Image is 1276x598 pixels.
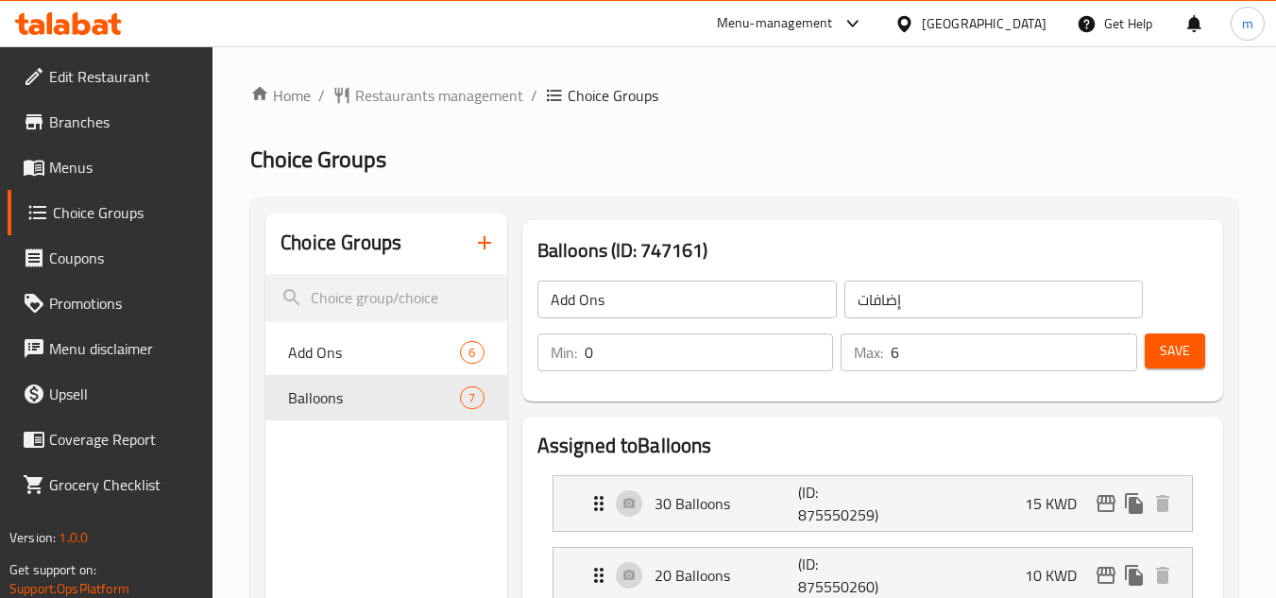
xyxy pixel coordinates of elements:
[922,13,1046,34] div: [GEOGRAPHIC_DATA]
[318,84,325,107] li: /
[717,12,833,35] div: Menu-management
[655,564,799,587] p: 20 Balloons
[1242,13,1253,34] span: m
[8,54,213,99] a: Edit Restaurant
[1145,333,1205,368] button: Save
[53,201,198,224] span: Choice Groups
[288,341,460,364] span: Add Ons
[49,428,198,451] span: Coverage Report
[551,341,577,364] p: Min:
[250,84,311,107] a: Home
[49,247,198,269] span: Coupons
[49,65,198,88] span: Edit Restaurant
[8,371,213,417] a: Upsell
[8,281,213,326] a: Promotions
[265,375,506,420] div: Balloons7
[655,492,799,515] p: 30 Balloons
[798,553,894,598] p: (ID: 875550260)
[461,344,483,362] span: 6
[568,84,658,107] span: Choice Groups
[537,432,1208,460] h2: Assigned to Balloons
[1092,489,1120,518] button: edit
[49,156,198,179] span: Menus
[355,84,523,107] span: Restaurants management
[250,84,1238,107] nav: breadcrumb
[9,557,96,582] span: Get support on:
[8,99,213,145] a: Branches
[1120,561,1148,589] button: duplicate
[1160,339,1190,363] span: Save
[798,481,894,526] p: (ID: 875550259)
[49,473,198,496] span: Grocery Checklist
[49,292,198,315] span: Promotions
[281,229,401,257] h2: Choice Groups
[9,525,56,550] span: Version:
[1025,564,1092,587] p: 10 KWD
[49,111,198,133] span: Branches
[1025,492,1092,515] p: 15 KWD
[8,326,213,371] a: Menu disclaimer
[8,145,213,190] a: Menus
[265,274,506,322] input: search
[59,525,88,550] span: 1.0.0
[250,138,386,180] span: Choice Groups
[332,84,523,107] a: Restaurants management
[288,386,460,409] span: Balloons
[553,476,1192,531] div: Expand
[1092,561,1120,589] button: edit
[537,235,1208,265] h3: Balloons (ID: 747161)
[537,468,1208,539] li: Expand
[854,341,883,364] p: Max:
[49,337,198,360] span: Menu disclaimer
[265,330,506,375] div: Add Ons6
[461,389,483,407] span: 7
[8,462,213,507] a: Grocery Checklist
[531,84,537,107] li: /
[1120,489,1148,518] button: duplicate
[8,235,213,281] a: Coupons
[460,386,484,409] div: Choices
[8,417,213,462] a: Coverage Report
[8,190,213,235] a: Choice Groups
[460,341,484,364] div: Choices
[1148,489,1177,518] button: delete
[1148,561,1177,589] button: delete
[49,383,198,405] span: Upsell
